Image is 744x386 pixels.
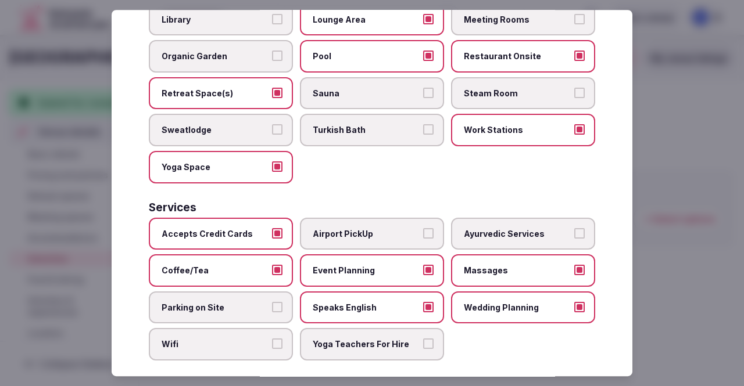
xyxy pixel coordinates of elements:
button: Parking on Site [272,302,282,312]
button: Yoga Space [272,161,282,172]
span: Ayurvedic Services [464,228,571,240]
span: Steam Room [464,88,571,99]
button: Lounge Area [423,14,434,24]
button: Work Stations [574,125,585,135]
button: Sweatlodge [272,125,282,135]
button: Sauna [423,88,434,98]
span: Coffee/Tea [162,265,269,276]
button: Event Planning [423,265,434,275]
span: Meeting Rooms [464,14,571,26]
button: Turkish Bath [423,125,434,135]
button: Retreat Space(s) [272,88,282,98]
span: Event Planning [313,265,420,276]
span: Wedding Planning [464,302,571,313]
span: Massages [464,265,571,276]
span: Sweatlodge [162,125,269,136]
button: Coffee/Tea [272,265,282,275]
button: Pool [423,50,434,61]
span: Work Stations [464,125,571,136]
button: Organic Garden [272,50,282,61]
h3: Services [149,202,196,213]
span: Library [162,14,269,26]
button: Accepts Credit Cards [272,228,282,239]
span: Turkish Bath [313,125,420,136]
span: Restaurant Onsite [464,50,571,62]
button: Ayurvedic Services [574,228,585,239]
button: Massages [574,265,585,275]
span: Pool [313,50,420,62]
span: Retreat Space(s) [162,88,269,99]
span: Parking on Site [162,302,269,313]
span: Yoga Space [162,161,269,173]
button: Airport PickUp [423,228,434,239]
span: Yoga Teachers For Hire [313,338,420,350]
button: Library [272,14,282,24]
span: Lounge Area [313,14,420,26]
span: Speaks English [313,302,420,313]
button: Meeting Rooms [574,14,585,24]
span: Organic Garden [162,50,269,62]
span: Wifi [162,338,269,350]
button: Yoga Teachers For Hire [423,338,434,349]
span: Sauna [313,88,420,99]
button: Wedding Planning [574,302,585,312]
button: Wifi [272,338,282,349]
span: Accepts Credit Cards [162,228,269,240]
button: Steam Room [574,88,585,98]
button: Speaks English [423,302,434,312]
button: Restaurant Onsite [574,50,585,61]
span: Airport PickUp [313,228,420,240]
